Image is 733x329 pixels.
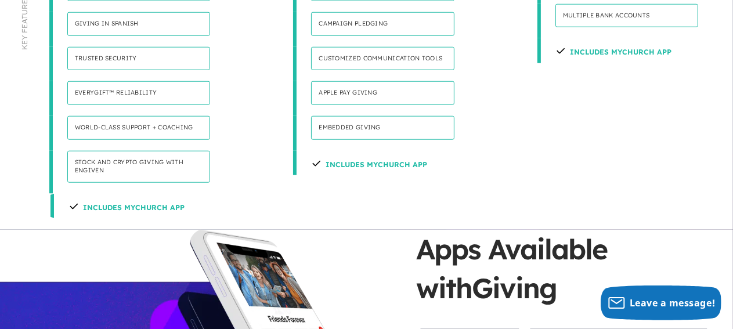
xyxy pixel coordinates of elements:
[67,151,210,183] h4: Stock and Crypto Giving with Engiven
[311,151,427,175] h4: Includes Mychurch App
[311,116,454,140] h4: Embedded Giving
[68,194,185,218] h4: Includes MyChurch App
[67,116,210,140] h4: World-class support + coaching
[67,12,210,36] h4: Giving in Spanish
[311,81,454,105] h4: Apple Pay Giving
[67,81,210,105] h4: Everygift™ Reliability
[472,270,557,305] span: Giving
[416,230,733,325] h5: Apps Available with
[311,12,454,36] h4: Campaign pledging
[555,4,698,28] h4: Multiple bank accounts
[555,38,671,63] h4: Includes Mychurch App
[630,297,716,309] span: Leave a message!
[67,47,210,71] h4: Trusted security
[601,285,721,320] button: Leave a message!
[311,47,454,71] h4: Customized communication tools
